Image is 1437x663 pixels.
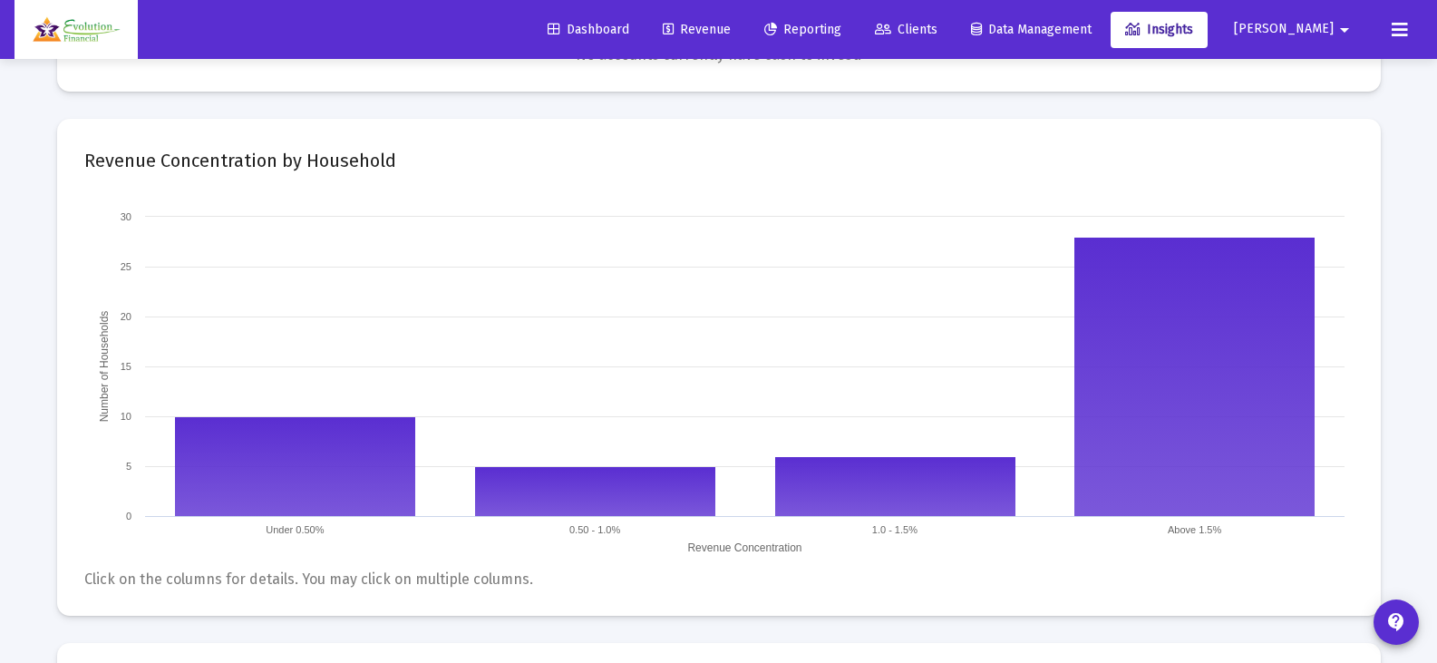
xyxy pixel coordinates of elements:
span: Clients [875,22,937,37]
span: Dashboard [548,22,629,37]
text: Above 1.5% [1167,524,1221,535]
span: [PERSON_NAME] [1234,22,1334,37]
div: Click on the columns for details. You may click on multiple columns. [84,570,1354,589]
a: Dashboard [533,12,644,48]
text: 20 [120,311,131,322]
text: 0.50 - 1.0% [568,524,619,535]
text: 5 [125,461,131,472]
a: Revenue [648,12,745,48]
a: Clients [860,12,952,48]
text: Under 0.50% [266,524,324,535]
img: Dashboard [28,12,124,48]
text: 10 [120,411,131,422]
a: Insights [1111,12,1208,48]
text: 30 [120,211,131,222]
span: Revenue [663,22,731,37]
span: Insights [1125,22,1193,37]
text: 1.0 - 1.5% [871,524,917,535]
mat-icon: arrow_drop_down [1334,12,1355,48]
h2: Revenue Concentration by Household [84,146,396,175]
mat-icon: contact_support [1385,611,1407,633]
span: Data Management [971,22,1092,37]
text: Number of Households [98,311,111,423]
text: 0 [125,511,131,522]
a: Data Management [956,12,1106,48]
a: Reporting [750,12,856,48]
span: Reporting [764,22,841,37]
text: 25 [120,261,131,272]
text: 15 [120,361,131,372]
button: [PERSON_NAME] [1212,11,1377,47]
text: Revenue Concentration [687,541,801,554]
